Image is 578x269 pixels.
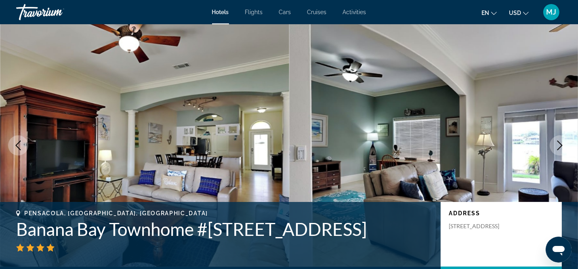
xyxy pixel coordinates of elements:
[8,135,28,156] button: Previous image
[212,9,229,15] a: Hotels
[245,9,263,15] a: Flights
[449,210,554,216] p: Address
[279,9,291,15] a: Cars
[481,10,489,16] span: en
[546,8,557,16] span: MJ
[449,223,513,230] p: [STREET_ADDRESS]
[550,135,570,156] button: Next image
[24,210,208,216] span: Pensacola, [GEOGRAPHIC_DATA], [GEOGRAPHIC_DATA]
[541,4,562,21] button: User Menu
[509,10,521,16] span: USD
[343,9,366,15] a: Activities
[509,7,529,19] button: Change currency
[481,7,497,19] button: Change language
[546,237,572,263] iframe: Button to launch messaging window
[16,219,433,240] h1: Banana Bay Townhome #[STREET_ADDRESS]
[16,2,97,23] a: Travorium
[307,9,327,15] a: Cruises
